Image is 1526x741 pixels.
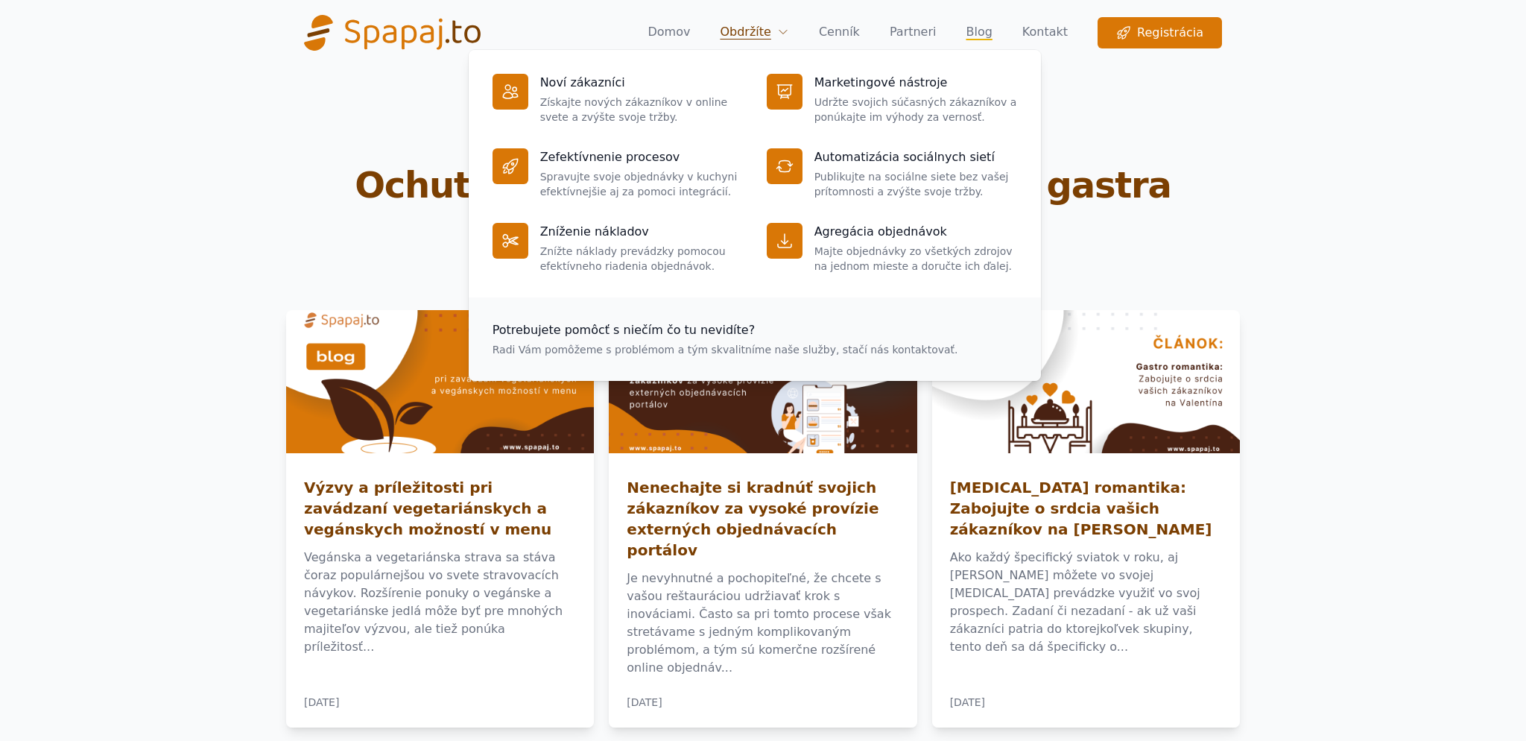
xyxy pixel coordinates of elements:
p: Je nevyhnutné a pochopiteľné, že chcete s vašou reštauráciou udržiavať krok s inováciami. Často s... [627,570,899,677]
a: Cenník [819,17,860,48]
p: Ako každý špecifický sviatok v roku, aj [PERSON_NAME] môžete vo svojej [MEDICAL_DATA] prevádzke v... [950,549,1222,656]
a: Kontakt [1022,17,1068,48]
time: [DATE] [627,695,662,710]
p: Spravujte svoje objednávky v kuchyni efektívnejšie aj za pomoci integrácií. [540,169,743,199]
a: Domov [648,17,690,48]
span: Radi Vám pomôžeme s problémom a tým skvalitníme naše služby, stačí nás kontaktovať. [493,342,1017,357]
a: Partneri [890,17,937,48]
a: Výzvy a príležitosti pri zavádzaní vegetariánskych a vegánskych možností v menu Vegánska a vegeta... [304,477,576,656]
p: Zefektívnenie procesov [540,148,743,166]
p: Vegánska a vegetariánska strava sa stáva čoraz populárnejšou vo svete stravovacích návykov. Rozší... [304,549,576,656]
h2: Výzvy a príležitosti pri zavádzaní vegetariánskych a vegánskych možností v menu [304,477,576,540]
p: Agregácia objednávok [814,223,1017,241]
p: Majte objednávky zo všetkých zdrojov na jednom mieste a doručte ich ďalej. [814,244,1017,274]
a: Nenechajte si kradnúť svojich zákazníkov za vysoké provízie externých objednávacích portálov Je n... [627,477,899,677]
time: [DATE] [304,695,339,710]
p: Automatizácia sociálnych sietí [814,148,1017,166]
p: Marketingové nástroje [814,74,1017,92]
h2: Nenechajte si kradnúť svojich zákazníkov za vysoké provízie externých objednávacích portálov [627,477,899,561]
a: Potrebujete pomôcť s niečím čo tu nevidíte? Radi Vám pomôžeme s problémom a tým skvalitníme naše ... [484,312,1026,366]
a: Marketingové nástroje Udržte svojich súčasných zákazníkov a ponúkajte im výhody za vernosť. [758,65,1026,133]
a: Registrácia [1098,17,1222,48]
a: [MEDICAL_DATA] romantika: Zabojujte o srdcia vašich zákazníkov na [PERSON_NAME] Ako každý špecifi... [950,477,1222,656]
p: Publikujte na sociálne siete bez vašej prítomnosti a zvýšte svoje tržby. [814,169,1017,199]
p: Získajte nových zákazníkov v online svete a zvýšte svoje tržby. [540,95,743,124]
h2: [MEDICAL_DATA] romantika: Zabojujte o srdcia vašich zákazníkov na [PERSON_NAME] [950,477,1222,540]
a: Zníženie nákladov Znížte náklady prevádzky pomocou efektívneho riadenia objednávok. [484,214,752,283]
a: Zefektívnenie procesov Spravujte svoje objednávky v kuchyni efektívnejšie aj za pomoci integrácií. [484,139,752,208]
span: Potrebujete pomôcť s niečím čo tu nevidíte? [493,321,756,339]
a: Obdržíte [720,23,788,41]
a: Automatizácia sociálnych sietí Publikujte na sociálne siete bez vašej prítomnosti a zvýšte svoje ... [758,139,1026,208]
span: Registrácia [1116,24,1203,42]
a: Agregácia objednávok Majte objednávky zo všetkých zdrojov na jednom mieste a doručte ich ďalej. [758,214,1026,283]
a: Noví zákazníci Získajte nových zákazníkov v online svete a zvýšte svoje tržby. [484,65,752,133]
p: Zníženie nákladov [540,223,743,241]
p: Udržte svojich súčasných zákazníkov a ponúkajte im výhody za vernosť. [814,95,1017,124]
p: Noví zákazníci [540,74,743,92]
p: Znížte náklady prevádzky pomocou efektívneho riadenia objednávok. [540,244,743,274]
a: Blog [966,17,992,48]
h1: Ochutnajte novinky zo sveta online gastra [310,167,1216,203]
time: [DATE] [950,695,985,710]
nav: Global [304,18,1222,48]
